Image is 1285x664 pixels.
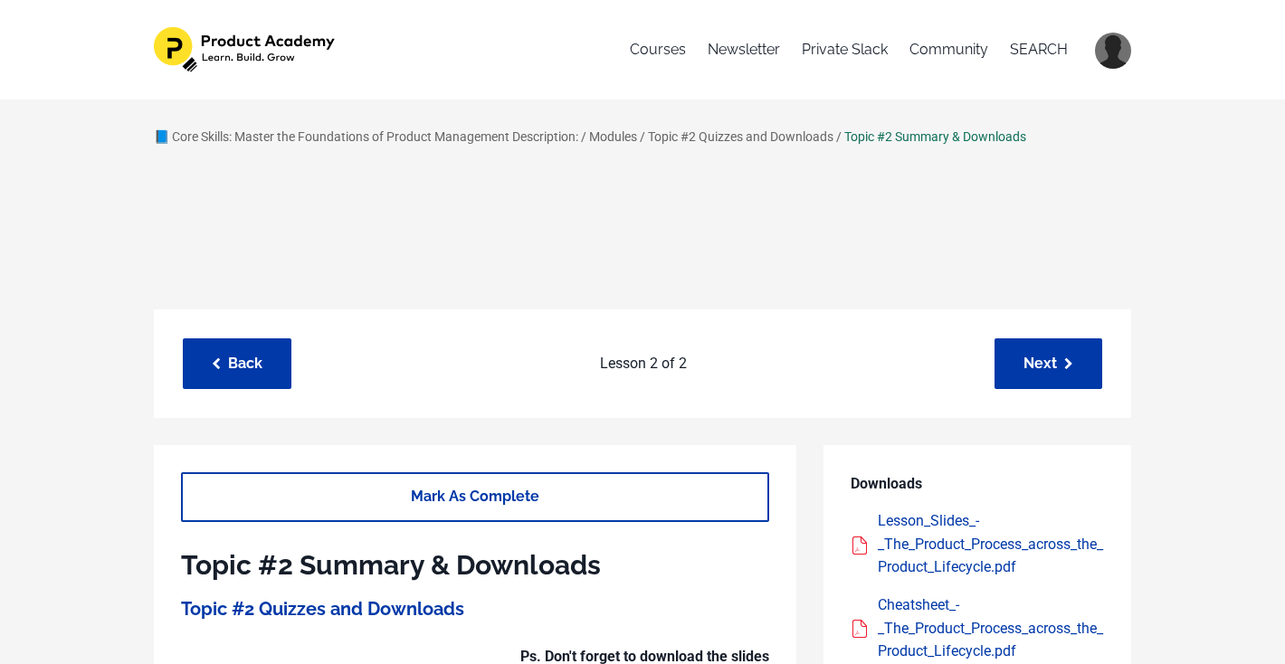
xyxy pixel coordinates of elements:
[154,129,578,144] a: 📘 Core Skills: Master the Foundations of Product Management Description:
[183,338,291,388] a: Back
[836,127,842,147] div: /
[851,593,1104,663] a: Cheatsheet_-_The_Product_Process_across_the_Product_Lifecycle.pdf
[1010,27,1068,72] a: SEARCH
[181,598,464,620] a: Topic #2 Quizzes and Downloads
[995,338,1102,388] a: Next
[878,509,1104,579] div: Lesson_Slides_-_The_Product_Process_across_the_Product_Lifecycle.pdf
[630,27,686,72] a: Courses
[581,127,586,147] div: /
[802,27,888,72] a: Private Slack
[851,472,1104,496] p: Downloads
[878,593,1104,663] div: Cheatsheet_-_The_Product_Process_across_the_Product_Lifecycle.pdf
[844,127,1026,147] div: Topic #2 Summary & Downloads
[648,129,833,144] a: Topic #2 Quizzes and Downloads
[851,509,1104,579] a: Lesson_Slides_-_The_Product_Process_across_the_Product_Lifecycle.pdf
[851,536,869,555] img: acrobat.png
[154,27,338,72] img: 1e4575b-f30f-f7bc-803-1053f84514_582dc3fb-c1b0-4259-95ab-5487f20d86c3.png
[640,127,645,147] div: /
[181,544,769,587] h1: Topic #2 Summary & Downloads
[909,27,988,72] a: Community
[708,27,780,72] a: Newsletter
[589,129,637,144] a: Modules
[181,472,769,522] a: Mark As Complete
[300,352,985,375] p: Lesson 2 of 2
[851,620,869,638] img: acrobat.png
[1095,33,1131,69] img: c7898df7eb4d7034a7104efd53814500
